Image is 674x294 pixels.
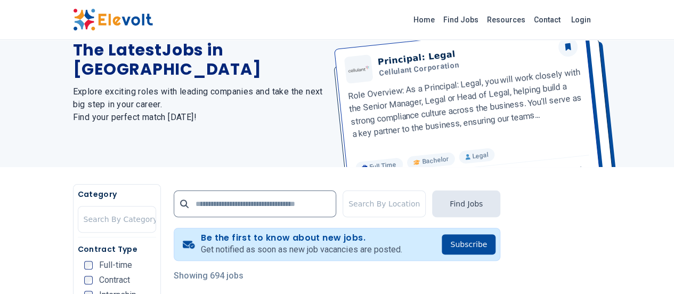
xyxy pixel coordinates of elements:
[78,189,156,200] h5: Category
[530,11,565,28] a: Contact
[99,276,130,284] span: Contract
[84,261,93,269] input: Full-time
[409,11,439,28] a: Home
[84,276,93,284] input: Contract
[174,269,500,282] p: Showing 694 jobs
[73,85,324,124] h2: Explore exciting roles with leading companies and take the next big step in your career. Find you...
[432,190,500,217] button: Find Jobs
[565,9,597,30] a: Login
[73,9,153,31] img: Elevolt
[99,261,132,269] span: Full-time
[483,11,530,28] a: Resources
[442,234,496,255] button: Subscribe
[621,243,674,294] iframe: Chat Widget
[201,243,402,256] p: Get notified as soon as new job vacancies are posted.
[201,233,402,243] h4: Be the first to know about new jobs.
[73,41,324,79] h1: The Latest Jobs in [GEOGRAPHIC_DATA]
[78,244,156,255] h5: Contract Type
[439,11,483,28] a: Find Jobs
